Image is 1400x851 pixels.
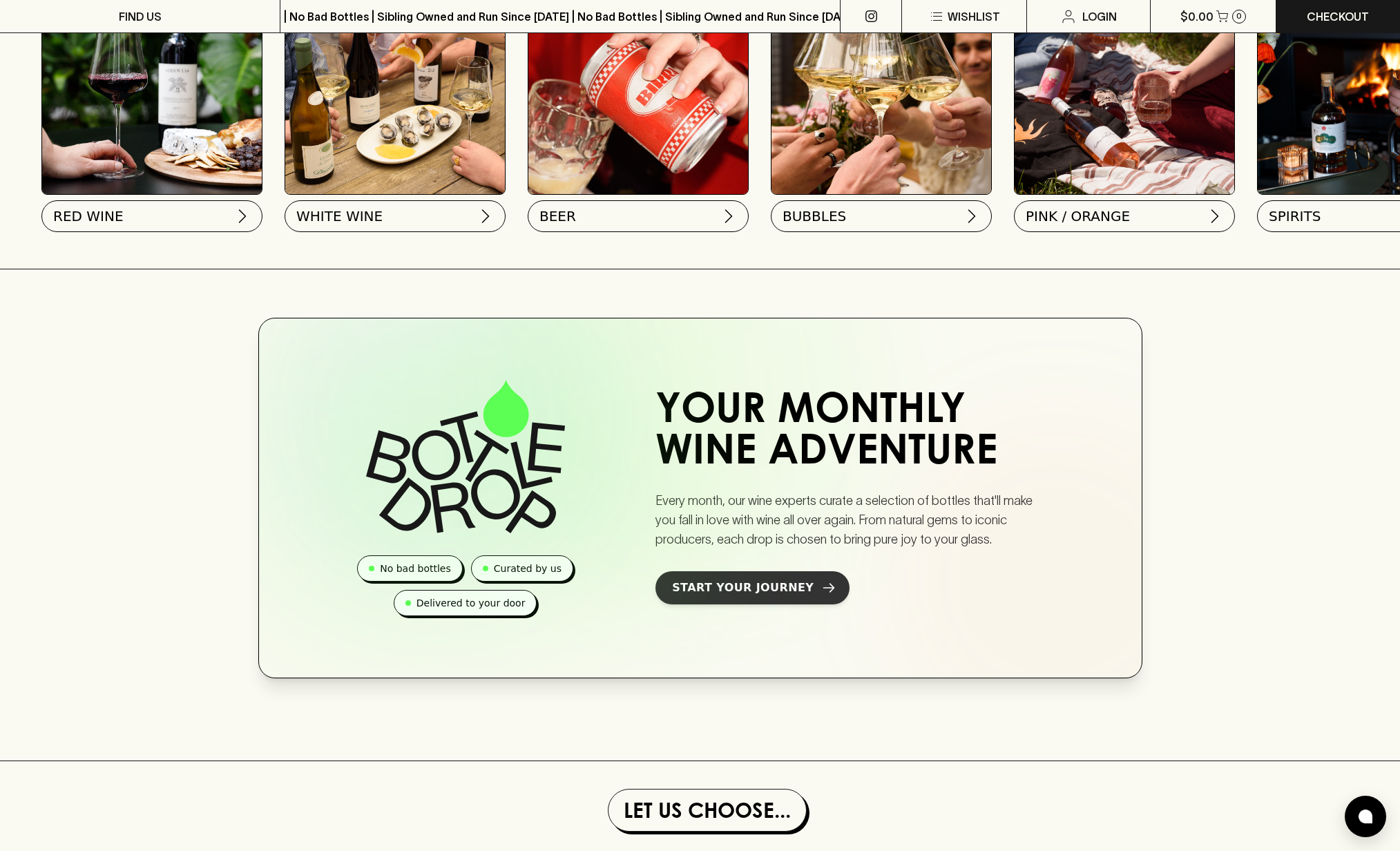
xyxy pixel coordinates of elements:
[1082,8,1117,25] p: Login
[539,207,576,226] span: BEER
[963,208,980,224] img: chevron-right.svg
[655,392,1053,475] h2: Your Monthly Wine Adventure
[672,580,814,596] span: Start Your Journey
[119,8,162,25] p: FIND US
[1180,8,1214,25] p: $0.00
[1026,207,1130,226] span: PINK / ORANGE
[366,380,565,533] img: Bottle Drop
[1269,207,1321,226] span: SPIRITS
[285,200,506,232] button: WHITE WINE
[1014,200,1235,232] button: PINK / ORANGE
[477,208,494,224] img: chevron-right.svg
[771,200,992,232] button: BUBBLES
[948,8,1000,25] p: Wishlist
[1207,208,1223,224] img: chevron-right.svg
[655,571,850,604] a: Start Your Journey
[41,200,262,232] button: RED WINE
[53,207,124,226] span: RED WINE
[783,207,846,226] span: BUBBLES
[720,208,737,224] img: chevron-right.svg
[1359,810,1372,823] img: bubble-icon
[655,491,1053,549] p: Every month, our wine experts curate a selection of bottles that'll make you fall in love with wi...
[1307,8,1369,25] p: Checkout
[1236,12,1242,20] p: 0
[296,207,383,226] span: WHITE WINE
[614,795,800,825] h1: Let Us Choose...
[528,200,749,232] button: BEER
[234,208,251,224] img: chevron-right.svg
